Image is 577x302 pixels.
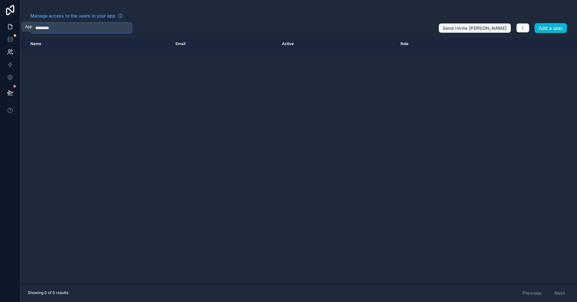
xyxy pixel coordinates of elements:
[397,38,492,49] th: Role
[20,38,172,49] th: Name
[439,23,511,33] button: Send invite [PERSON_NAME]
[278,38,396,49] th: Active
[535,23,567,33] button: Add a user
[30,13,123,19] a: Manage access to the users in your app
[30,13,115,19] span: Manage access to the users in your app
[28,290,68,295] span: Showing 0 of 0 results
[20,38,577,284] div: scrollable content
[172,38,279,49] th: Email
[25,24,32,29] div: App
